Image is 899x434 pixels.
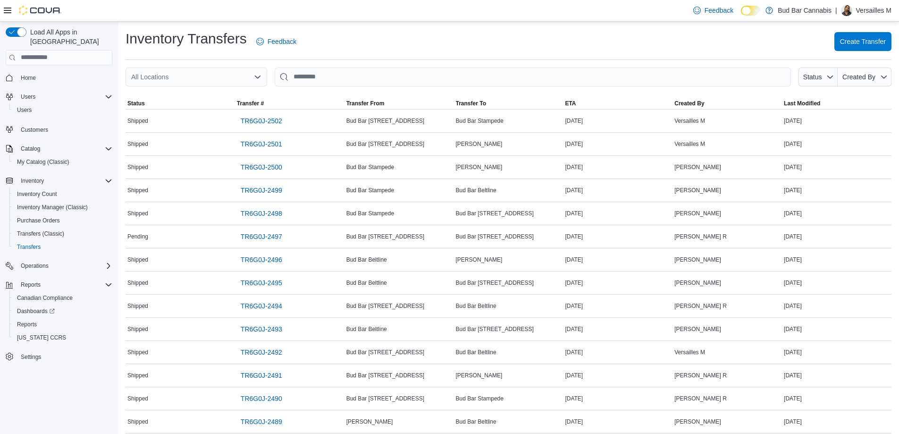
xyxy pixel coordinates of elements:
span: Bud Bar [STREET_ADDRESS] [346,140,424,148]
span: Purchase Orders [17,217,60,224]
span: Bud Bar Beltline [456,418,496,425]
span: Versailles M [674,140,705,148]
button: Catalog [17,143,44,154]
span: [PERSON_NAME] [674,279,721,287]
a: TR6G0J-2495 [237,273,286,292]
span: Shipped [127,395,148,402]
span: [PERSON_NAME] [456,163,503,171]
div: [DATE] [782,115,891,127]
span: Bud Bar [STREET_ADDRESS] [346,117,424,125]
a: Users [13,104,35,116]
div: [DATE] [782,323,891,335]
div: [DATE] [563,254,672,265]
button: Customers [2,122,116,136]
span: [PERSON_NAME] [674,325,721,333]
div: [DATE] [782,393,891,404]
button: Transfer # [235,98,344,109]
a: Reports [13,319,41,330]
span: [PERSON_NAME] [674,256,721,264]
a: Inventory Count [13,188,61,200]
span: Reports [21,281,41,289]
button: ETA [563,98,672,109]
span: Customers [17,123,112,135]
div: [DATE] [563,208,672,219]
div: [DATE] [563,115,672,127]
div: [DATE] [782,185,891,196]
span: TR6G0J-2492 [241,348,282,357]
span: Shipped [127,302,148,310]
button: Purchase Orders [9,214,116,227]
span: Inventory [21,177,44,185]
button: [US_STATE] CCRS [9,331,116,344]
span: Bud Bar Stampede [346,210,394,217]
span: TR6G0J-2491 [241,371,282,380]
button: Created By [838,68,891,86]
span: [PERSON_NAME] R [674,302,727,310]
span: Bud Bar [STREET_ADDRESS] [456,210,534,217]
div: [DATE] [563,277,672,289]
a: Customers [17,124,52,136]
button: Operations [2,259,116,272]
span: TR6G0J-2501 [241,139,282,149]
a: Inventory Manager (Classic) [13,202,92,213]
span: Created By [842,73,875,81]
a: Purchase Orders [13,215,64,226]
button: Inventory [17,175,48,187]
span: Create Transfer [840,37,886,46]
span: My Catalog (Classic) [17,158,69,166]
span: TR6G0J-2499 [241,186,282,195]
span: Shipped [127,256,148,264]
span: Transfer To [456,100,486,107]
button: Canadian Compliance [9,291,116,305]
span: Inventory Manager (Classic) [17,204,88,211]
p: Bud Bar Cannabis [778,5,832,16]
p: Versailles M [856,5,891,16]
input: This is a search bar. After typing your query, hit enter to filter the results lower in the page. [275,68,791,86]
span: Reports [13,319,112,330]
span: Inventory Manager (Classic) [13,202,112,213]
button: Status [798,68,838,86]
span: TR6G0J-2493 [241,324,282,334]
span: TR6G0J-2494 [241,301,282,311]
button: Operations [17,260,52,272]
div: [DATE] [563,185,672,196]
div: [DATE] [563,231,672,242]
a: TR6G0J-2498 [237,204,286,223]
span: Shipped [127,418,148,425]
button: Inventory Count [9,187,116,201]
a: TR6G0J-2497 [237,227,286,246]
span: Catalog [21,145,40,153]
span: Inventory Count [17,190,57,198]
span: Bud Bar [STREET_ADDRESS] [346,349,424,356]
div: [DATE] [782,162,891,173]
span: Shipped [127,117,148,125]
a: TR6G0J-2491 [237,366,286,385]
div: [DATE] [563,162,672,173]
span: Customers [21,126,48,134]
span: Status [127,100,145,107]
span: TR6G0J-2498 [241,209,282,218]
button: Users [17,91,39,102]
span: ETA [565,100,576,107]
div: [DATE] [563,393,672,404]
span: Transfer # [237,100,264,107]
div: [DATE] [782,138,891,150]
span: Operations [21,262,49,270]
button: Last Modified [782,98,891,109]
a: TR6G0J-2496 [237,250,286,269]
a: Feedback [689,1,737,20]
span: Load All Apps in [GEOGRAPHIC_DATA] [26,27,112,46]
nav: Complex example [6,67,112,388]
span: Home [17,72,112,84]
a: TR6G0J-2490 [237,389,286,408]
div: Versailles M [841,5,852,16]
input: Dark Mode [741,6,761,16]
span: Shipped [127,349,148,356]
div: [DATE] [563,416,672,427]
span: Settings [21,353,41,361]
span: Shipped [127,279,148,287]
span: My Catalog (Classic) [13,156,112,168]
span: Bud Bar Beltline [456,302,496,310]
span: Reports [17,279,112,290]
div: [DATE] [782,231,891,242]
